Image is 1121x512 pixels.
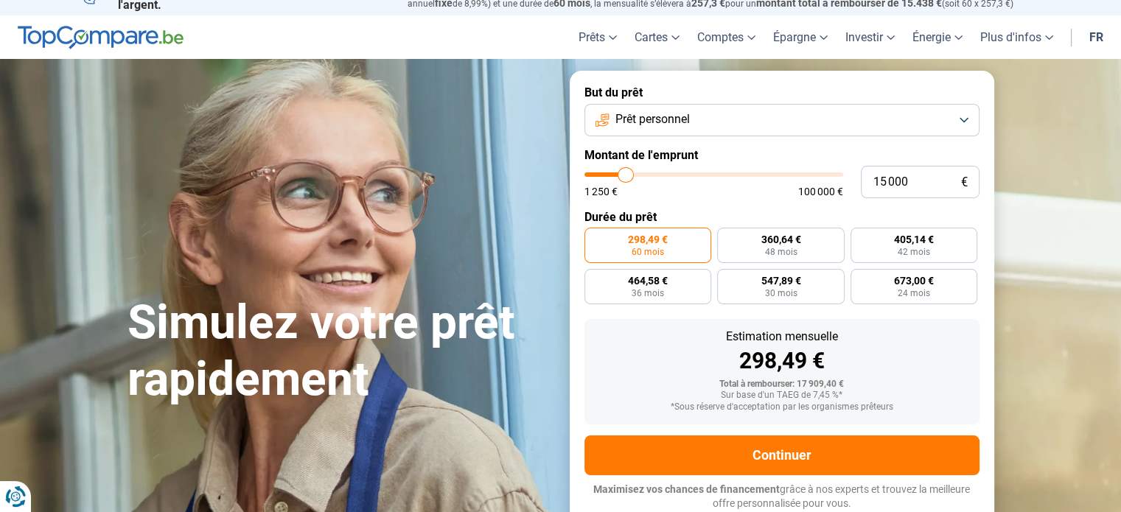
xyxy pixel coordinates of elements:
[626,15,688,59] a: Cartes
[570,15,626,59] a: Prêts
[894,276,934,286] span: 673,00 €
[764,248,797,256] span: 48 mois
[615,111,690,127] span: Prêt personnel
[584,435,979,475] button: Continuer
[596,350,968,372] div: 298,49 €
[584,85,979,99] label: But du prêt
[898,248,930,256] span: 42 mois
[798,186,843,197] span: 100 000 €
[764,15,837,59] a: Épargne
[961,176,968,189] span: €
[596,402,968,413] div: *Sous réserve d'acceptation par les organismes prêteurs
[596,331,968,343] div: Estimation mensuelle
[584,148,979,162] label: Montant de l'emprunt
[596,379,968,390] div: Total à rembourser: 17 909,40 €
[584,186,618,197] span: 1 250 €
[128,295,552,408] h1: Simulez votre prêt rapidement
[764,289,797,298] span: 30 mois
[898,289,930,298] span: 24 mois
[596,390,968,401] div: Sur base d'un TAEG de 7,45 %*
[761,234,800,245] span: 360,64 €
[971,15,1062,59] a: Plus d'infos
[584,104,979,136] button: Prêt personnel
[18,26,184,49] img: TopCompare
[628,276,668,286] span: 464,58 €
[837,15,904,59] a: Investir
[584,483,979,511] p: grâce à nos experts et trouvez la meilleure offre personnalisée pour vous.
[632,289,664,298] span: 36 mois
[761,276,800,286] span: 547,89 €
[894,234,934,245] span: 405,14 €
[632,248,664,256] span: 60 mois
[593,483,780,495] span: Maximisez vos chances de financement
[688,15,764,59] a: Comptes
[904,15,971,59] a: Énergie
[628,234,668,245] span: 298,49 €
[584,210,979,224] label: Durée du prêt
[1080,15,1112,59] a: fr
